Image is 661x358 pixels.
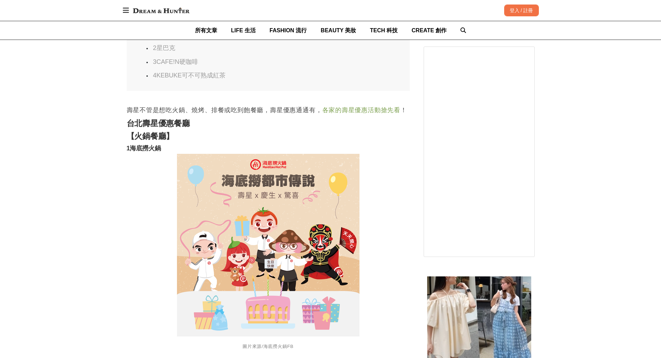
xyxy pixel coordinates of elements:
a: LIFE 生活 [231,21,256,40]
a: FASHION 流行 [270,21,307,40]
strong: 1海底撈火鍋 [127,145,161,152]
strong: 台北壽星優惠餐廳 [127,119,190,128]
a: 3CAFE!N硬咖啡 [153,58,198,65]
a: BEAUTY 美妝 [321,21,356,40]
a: CREATE 創作 [412,21,447,40]
a: 2星巴克 [153,44,175,51]
p: 壽星不管是想吃火鍋、燒烤、排餐或吃到飽餐廳，壽星優惠通通有， ！ [127,105,410,115]
span: CREATE 創作 [412,27,447,33]
span: 圖片來源/海底撈火鍋FB [243,344,294,349]
strong: 【火鍋餐廳】 [127,132,174,141]
span: LIFE 生活 [231,27,256,33]
span: 所有文章 [195,27,217,33]
div: 登入 / 註冊 [504,5,539,16]
img: Dream & Hunter [129,4,193,17]
span: BEAUTY 美妝 [321,27,356,33]
span: TECH 科技 [370,27,398,33]
a: 4KEBUKE可不可熟成紅茶 [153,72,226,79]
img: 壽星優惠懶人包！台北壽星慶祝生日訂起來，當日免費＆當月優惠一次看！ [177,154,359,336]
span: FASHION 流行 [270,27,307,33]
a: 所有文章 [195,21,217,40]
a: 各家的壽星優惠活動搶先看 [322,107,401,114]
a: TECH 科技 [370,21,398,40]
